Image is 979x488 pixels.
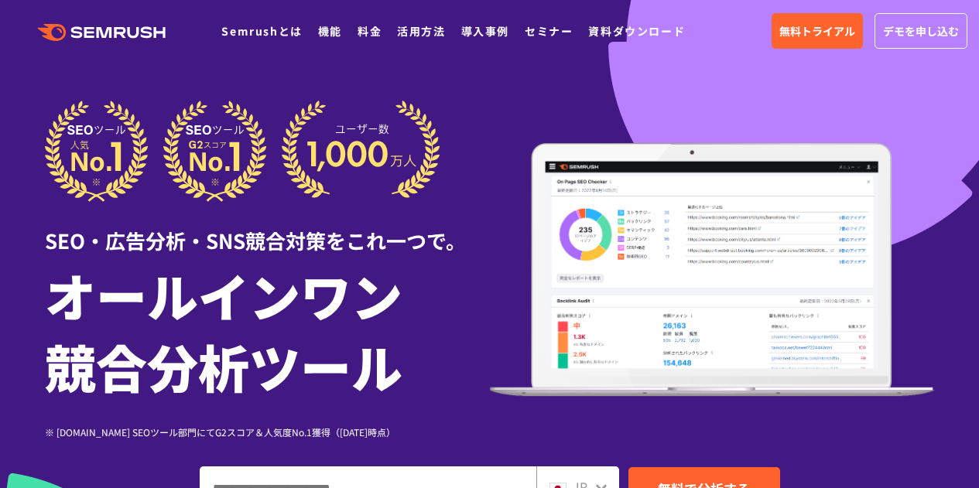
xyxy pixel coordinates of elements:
[45,425,490,439] div: ※ [DOMAIN_NAME] SEOツール部門にてG2スコア＆人気度No.1獲得（[DATE]時点）
[318,23,342,39] a: 機能
[588,23,685,39] a: 資料ダウンロード
[358,23,382,39] a: 料金
[45,202,490,255] div: SEO・広告分析・SNS競合対策をこれ一つで。
[779,22,855,39] span: 無料トライアル
[883,22,959,39] span: デモを申し込む
[525,23,573,39] a: セミナー
[397,23,445,39] a: 活用方法
[772,13,863,49] a: 無料トライアル
[875,13,967,49] a: デモを申し込む
[45,259,490,401] h1: オールインワン 競合分析ツール
[221,23,302,39] a: Semrushとは
[461,23,509,39] a: 導入事例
